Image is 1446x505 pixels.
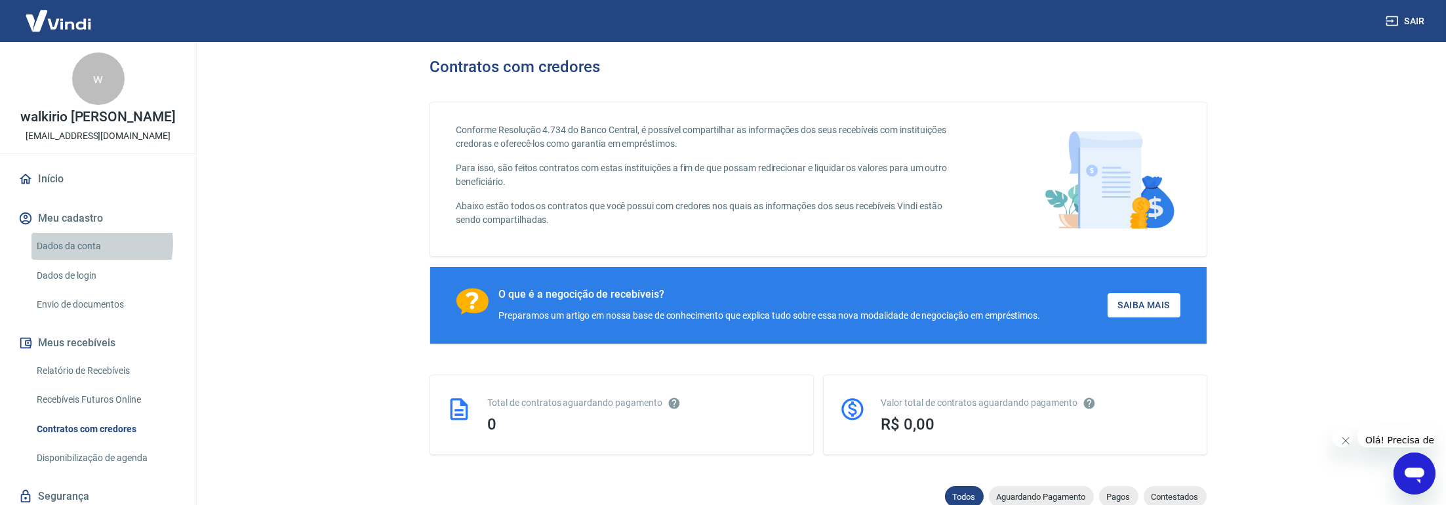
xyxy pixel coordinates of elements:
div: O que é a negocição de recebíveis? [499,288,1041,301]
div: 0 [488,415,797,434]
iframe: Fechar mensagem [1333,428,1352,447]
iframe: Mensagem da empresa [1357,426,1436,447]
span: Aguardando Pagamento [989,492,1094,502]
p: walkirio [PERSON_NAME] [20,110,176,124]
h3: Contratos com credores [430,58,601,76]
a: Saiba Mais [1108,293,1180,317]
a: Recebíveis Futuros Online [31,386,180,413]
img: main-image.9f1869c469d712ad33ce.png [1038,123,1180,235]
img: Vindi [16,1,101,41]
img: Ícone com um ponto de interrogação. [456,288,489,315]
span: R$ 0,00 [881,415,935,434]
div: w [72,52,125,105]
a: Dados de login [31,262,180,289]
span: Pagos [1099,492,1138,502]
p: [EMAIL_ADDRESS][DOMAIN_NAME] [26,129,171,143]
p: Para isso, são feitos contratos com estas instituições a fim de que possam redirecionar e liquida... [456,161,963,189]
a: Relatório de Recebíveis [31,357,180,384]
svg: Esses contratos não se referem à Vindi, mas sim a outras instituições. [668,397,681,410]
div: Valor total de contratos aguardando pagamento [881,396,1191,410]
svg: O valor comprometido não se refere a pagamentos pendentes na Vindi e sim como garantia a outras i... [1083,397,1096,410]
span: Contestados [1144,492,1207,502]
div: Total de contratos aguardando pagamento [488,396,797,410]
a: Início [16,165,180,193]
span: Todos [945,492,984,502]
a: Disponibilização de agenda [31,445,180,472]
a: Envio de documentos [31,291,180,318]
p: Conforme Resolução 4.734 do Banco Central, é possível compartilhar as informações dos seus recebí... [456,123,963,151]
iframe: Botão para abrir a janela de mensagens [1394,453,1436,495]
span: Olá! Precisa de ajuda? [8,9,110,20]
button: Sair [1383,9,1430,33]
div: Preparamos um artigo em nossa base de conhecimento que explica tudo sobre essa nova modalidade de... [499,309,1041,323]
a: Contratos com credores [31,416,180,443]
button: Meu cadastro [16,204,180,233]
a: Dados da conta [31,233,180,260]
button: Meus recebíveis [16,329,180,357]
p: Abaixo estão todos os contratos que você possui com credores nos quais as informações dos seus re... [456,199,963,227]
